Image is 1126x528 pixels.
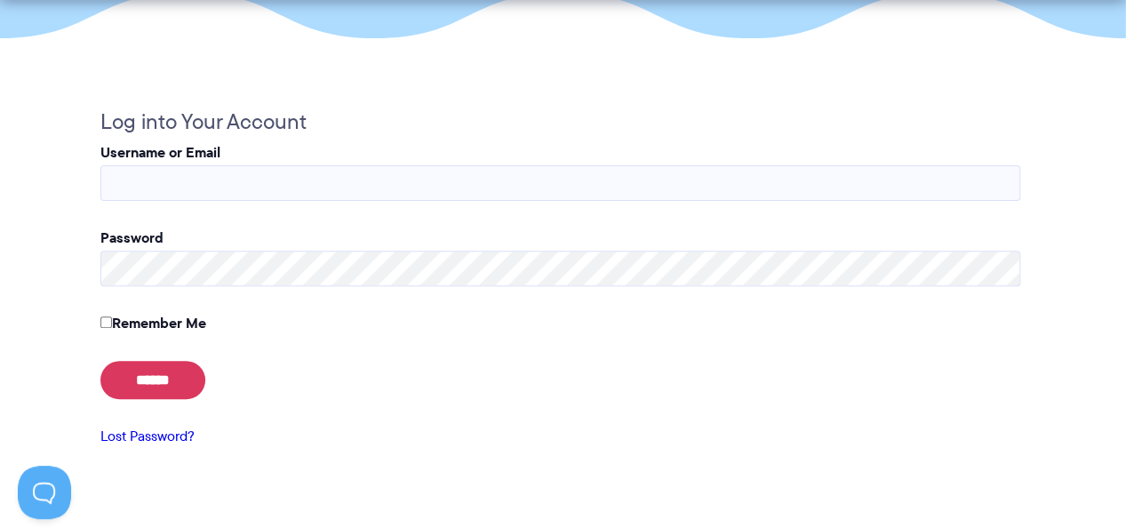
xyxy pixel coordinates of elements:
[100,312,206,333] label: Remember Me
[18,466,71,519] iframe: Toggle Customer Support
[100,316,112,328] input: Remember Me
[100,103,307,140] legend: Log into Your Account
[100,141,220,163] label: Username or Email
[100,227,164,248] label: Password
[100,426,195,446] a: Lost Password?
